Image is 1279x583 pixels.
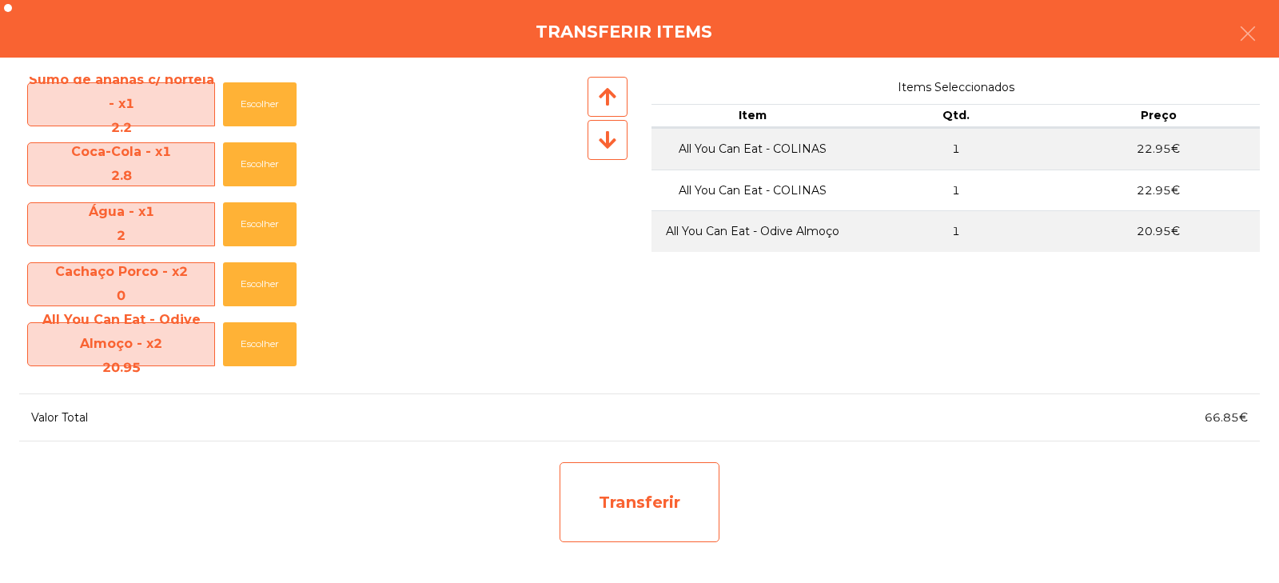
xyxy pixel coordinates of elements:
span: Valor Total [31,410,88,425]
td: All You Can Eat - COLINAS [651,170,855,211]
td: 22.95€ [1057,170,1260,211]
span: Água - x1 [28,200,214,249]
span: Items Seleccionados [651,77,1260,98]
span: Sumo de ananás c/ hortelã - x1 [28,68,214,141]
button: Escolher [223,142,297,186]
button: Escolher [223,202,297,246]
td: 20.95€ [1057,210,1260,252]
span: 66.85€ [1205,410,1248,425]
button: Escolher [223,262,297,306]
td: All You Can Eat - COLINAS [651,128,855,170]
div: 20.95 [28,356,214,380]
span: All You Can Eat - Odive Almoço - x2 [28,308,214,381]
td: 1 [855,210,1058,252]
span: Cachaço Porco - x2 [28,260,214,309]
th: Qtd. [855,104,1058,128]
div: 2 [28,224,214,248]
td: 1 [855,170,1058,211]
div: 0 [28,284,214,308]
td: 22.95€ [1057,128,1260,170]
div: 2.8 [28,164,214,188]
button: Escolher [223,82,297,126]
td: 1 [855,128,1058,170]
th: Preço [1057,104,1260,128]
span: Coca-Cola - x1 [28,140,214,189]
div: Transferir [560,462,719,542]
button: Escolher [223,322,297,366]
th: Item [651,104,855,128]
div: 2.2 [28,116,214,140]
td: All You Can Eat - Odive Almoço [651,210,855,252]
h4: Transferir items [536,20,712,44]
